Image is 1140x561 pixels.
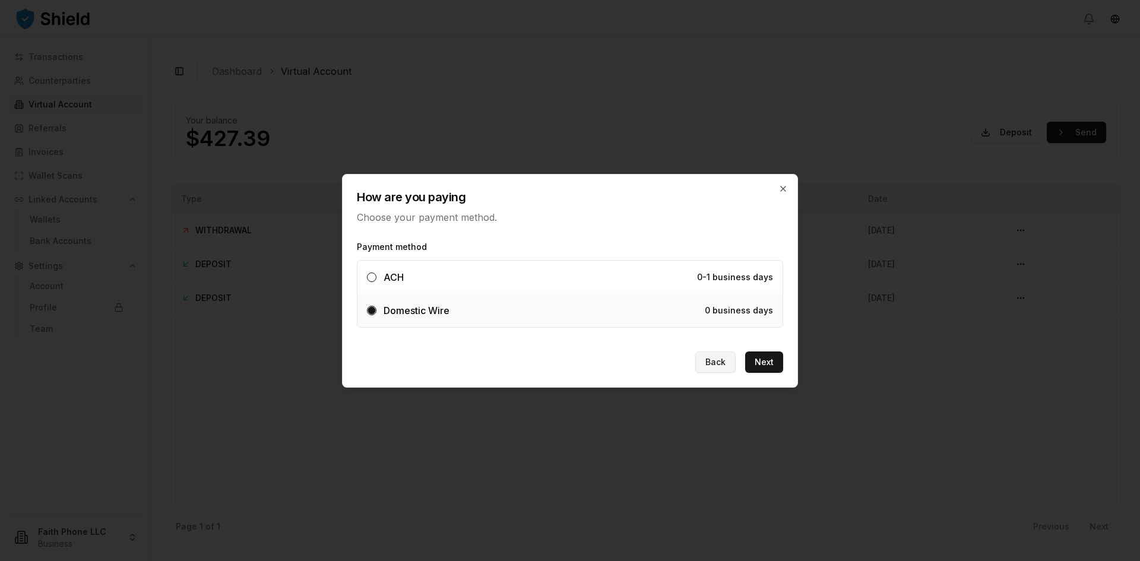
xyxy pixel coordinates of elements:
[695,351,736,373] button: Back
[384,271,404,283] span: ACH
[384,305,449,316] span: Domestic Wire
[745,351,783,373] button: Next
[357,210,783,224] p: Choose your payment method.
[367,272,376,282] button: ACH0-1 business days
[367,306,376,315] button: Domestic Wire0 business days
[697,272,773,282] span: 0-1 business days
[705,305,773,315] span: 0 business days
[357,241,783,253] label: Payment method
[357,189,783,205] h2: How are you paying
